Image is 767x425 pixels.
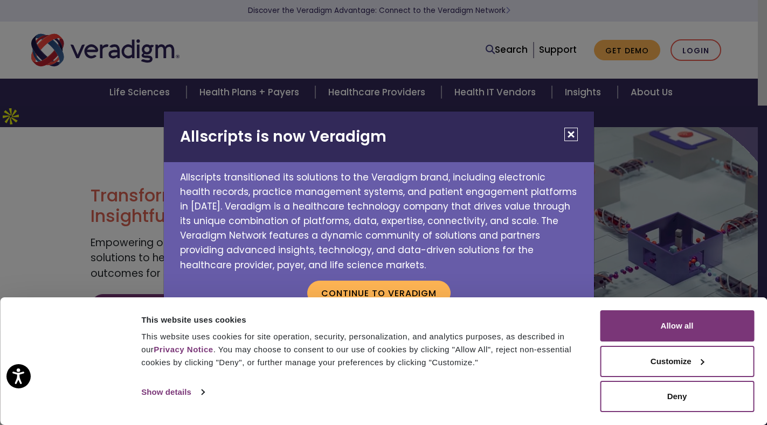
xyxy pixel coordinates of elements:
[164,162,594,273] p: Allscripts transitioned its solutions to the Veradigm brand, including electronic health records,...
[564,128,578,141] button: Close
[307,281,451,305] button: Continue to Veradigm
[154,345,213,354] a: Privacy Notice
[141,313,588,326] div: This website uses cookies
[600,346,754,377] button: Customize
[141,330,588,369] div: This website uses cookies for site operation, security, personalization, and analytics purposes, ...
[600,310,754,342] button: Allow all
[600,381,754,412] button: Deny
[141,384,204,400] a: Show details
[164,112,594,162] h2: Allscripts is now Veradigm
